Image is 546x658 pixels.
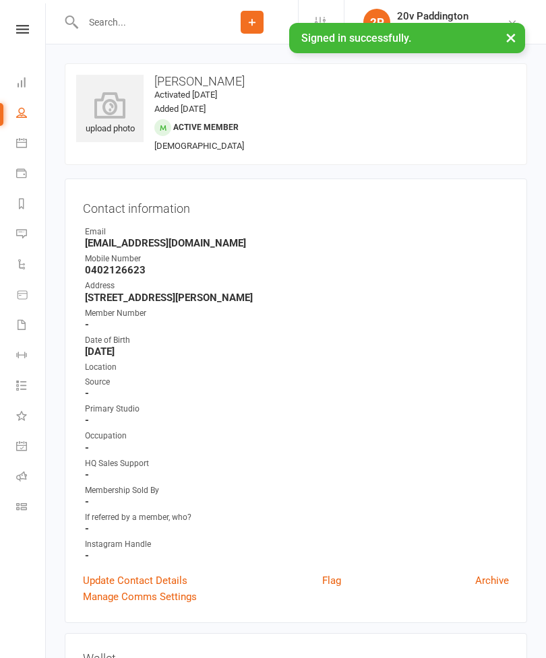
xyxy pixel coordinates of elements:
a: General attendance kiosk mode [16,432,47,463]
time: Activated [DATE] [154,90,217,100]
span: [DEMOGRAPHIC_DATA] [154,141,244,151]
div: Instagram Handle [85,538,509,551]
div: Mobile Number [85,253,509,265]
div: Email [85,226,509,238]
a: Payments [16,160,47,190]
div: Source [85,376,509,389]
a: Class kiosk mode [16,493,47,523]
strong: - [85,442,509,454]
strong: - [85,387,509,399]
a: Dashboard [16,69,47,99]
div: HQ Sales Support [85,457,509,470]
div: 20v Paddington [397,10,468,22]
input: Search... [79,13,206,32]
div: 20v Paddington [397,22,468,34]
div: Membership Sold By [85,484,509,497]
div: Member Number [85,307,509,320]
div: Address [85,279,509,292]
strong: - [85,523,509,535]
div: If referred by a member, who? [85,511,509,524]
a: Calendar [16,129,47,160]
button: × [499,23,523,52]
div: Primary Studio [85,403,509,416]
strong: [DATE] [85,346,509,358]
a: Update Contact Details [83,572,187,589]
a: Reports [16,190,47,220]
strong: - [85,319,509,331]
div: Date of Birth [85,334,509,347]
strong: - [85,496,509,508]
span: Active member [173,123,239,132]
div: Occupation [85,430,509,442]
strong: [STREET_ADDRESS][PERSON_NAME] [85,292,509,304]
a: Archive [475,572,509,589]
div: upload photo [76,92,144,136]
h3: [PERSON_NAME] [76,75,516,88]
span: Signed in successfully. [301,32,411,44]
h3: Contact information [83,197,509,216]
a: Flag [322,572,341,589]
strong: - [85,550,509,562]
a: What's New [16,402,47,432]
a: Manage Comms Settings [83,589,197,605]
strong: [EMAIL_ADDRESS][DOMAIN_NAME] [85,237,509,249]
div: Location [85,361,509,374]
div: 2P [363,9,390,36]
time: Added [DATE] [154,104,206,114]
strong: - [85,414,509,426]
strong: - [85,469,509,481]
strong: 0402126623 [85,264,509,276]
a: People [16,99,47,129]
a: Roll call kiosk mode [16,463,47,493]
a: Product Sales [16,281,47,311]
